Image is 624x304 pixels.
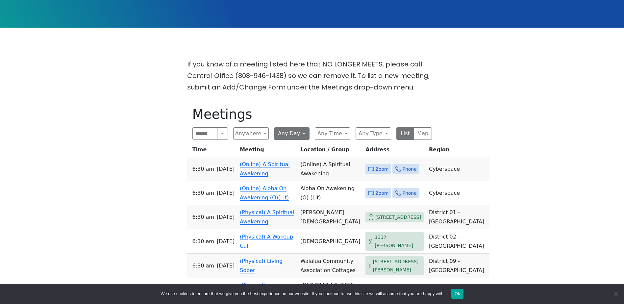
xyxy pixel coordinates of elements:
[298,254,363,278] td: Waialua Community Association Cottages
[363,145,426,157] th: Address
[375,189,388,197] span: Zoom
[426,145,489,157] th: Region
[356,127,391,140] button: Any Type
[426,254,489,278] td: District 09 - [GEOGRAPHIC_DATA]
[192,106,432,122] h1: Meetings
[402,165,416,173] span: Phone
[187,59,437,93] p: If you know of a meeting listed here that NO LONGER MEETS, please call Central Office (808-946-14...
[187,145,237,157] th: Time
[192,213,214,222] span: 6:30 AM
[240,209,294,225] a: (Physical) A Spiritual Awakening
[375,233,421,249] span: 1317 [PERSON_NAME]
[298,145,363,157] th: Location / Group
[426,205,489,229] td: District 01 - [GEOGRAPHIC_DATA]
[192,237,214,246] span: 6:30 AM
[192,127,218,140] input: Search
[217,237,235,246] span: [DATE]
[375,213,421,221] span: [STREET_ADDRESS]
[426,181,489,205] td: Cyberspace
[217,189,235,198] span: [DATE]
[240,161,290,177] a: (Online) A Spiritual Awakening
[192,189,214,198] span: 6:30 AM
[217,261,235,270] span: [DATE]
[426,157,489,181] td: Cyberspace
[240,185,289,201] a: (Online) Aloha On Awakening (O)(Lit)
[315,127,350,140] button: Any Time
[240,258,283,273] a: (Physical) Living Sober
[237,145,298,157] th: Meeting
[217,127,228,140] button: Search
[298,181,363,205] td: Aloha On Awakening (O) (Lit)
[192,165,214,174] span: 6:30 AM
[402,189,416,197] span: Phone
[426,229,489,254] td: District 02 - [GEOGRAPHIC_DATA]
[375,165,388,173] span: Zoom
[373,258,421,274] span: [STREET_ADDRESS][PERSON_NAME]
[396,127,414,140] button: List
[451,289,463,299] button: Ok
[298,229,363,254] td: [DEMOGRAPHIC_DATA]
[298,205,363,229] td: [PERSON_NAME][DEMOGRAPHIC_DATA]
[233,127,269,140] button: Anywhere
[161,291,448,297] span: We use cookies to ensure that we give you the best experience on our website. If you continue to ...
[274,127,310,140] button: Any Day
[192,261,214,270] span: 6:30 AM
[217,213,235,222] span: [DATE]
[298,157,363,181] td: (Online) A Spiritual Awakening
[240,234,293,249] a: (Physical) A Wakeup Call
[217,165,235,174] span: [DATE]
[612,291,619,297] span: No
[414,127,432,140] button: Map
